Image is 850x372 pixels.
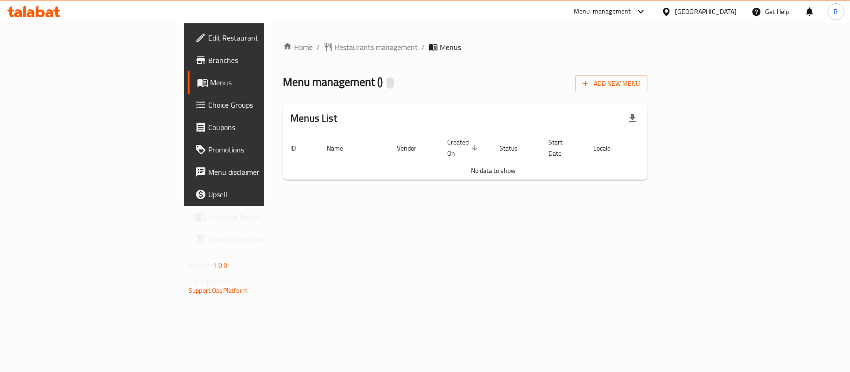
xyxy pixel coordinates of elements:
[283,134,704,180] table: enhanced table
[327,143,355,154] span: Name
[283,41,647,53] nav: breadcrumb
[189,284,248,296] a: Support.OpsPlatform
[213,259,227,271] span: 1.0.0
[188,161,326,183] a: Menu disclaimer
[188,71,326,94] a: Menus
[583,78,640,90] span: Add New Menu
[208,189,318,200] span: Upsell
[188,206,326,228] a: Coverage Report
[335,41,418,53] span: Restaurants management
[447,137,481,159] span: Created On
[189,275,232,287] span: Get support on:
[593,143,623,154] span: Locale
[499,143,530,154] span: Status
[290,111,337,125] h2: Menus List
[188,49,326,71] a: Branches
[283,71,383,92] span: Menu management ( )
[188,94,326,116] a: Choice Groups
[440,41,461,53] span: Menus
[208,234,318,245] span: Grocery Checklist
[208,211,318,222] span: Coverage Report
[189,259,211,271] span: Version:
[208,99,318,110] span: Choice Groups
[210,77,318,88] span: Menus
[574,6,631,17] div: Menu-management
[188,138,326,161] a: Promotions
[208,55,318,66] span: Branches
[397,143,429,154] span: Vendor
[548,137,575,159] span: Start Date
[621,107,644,130] div: Export file
[575,75,647,92] button: Add New Menu
[471,165,516,177] span: No data to show
[188,228,326,250] a: Grocery Checklist
[675,7,737,17] div: [GEOGRAPHIC_DATA]
[208,32,318,43] span: Edit Restaurant
[188,116,326,138] a: Coupons
[834,7,838,17] span: R
[421,41,425,53] li: /
[634,134,704,162] th: Actions
[323,41,418,53] a: Restaurants management
[188,183,326,206] a: Upsell
[208,122,318,133] span: Coupons
[208,144,318,155] span: Promotions
[208,166,318,178] span: Menu disclaimer
[290,143,308,154] span: ID
[188,27,326,49] a: Edit Restaurant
